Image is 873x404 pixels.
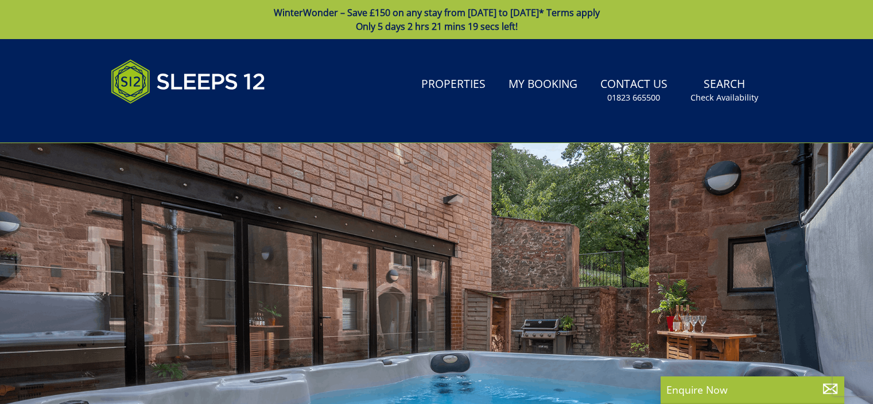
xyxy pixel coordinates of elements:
[666,382,839,397] p: Enquire Now
[690,92,758,103] small: Check Availability
[504,72,582,98] a: My Booking
[417,72,490,98] a: Properties
[111,53,266,110] img: Sleeps 12
[686,72,763,109] a: SearchCheck Availability
[607,92,660,103] small: 01823 665500
[356,20,518,33] span: Only 5 days 2 hrs 21 mins 19 secs left!
[596,72,672,109] a: Contact Us01823 665500
[105,117,226,127] iframe: Customer reviews powered by Trustpilot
